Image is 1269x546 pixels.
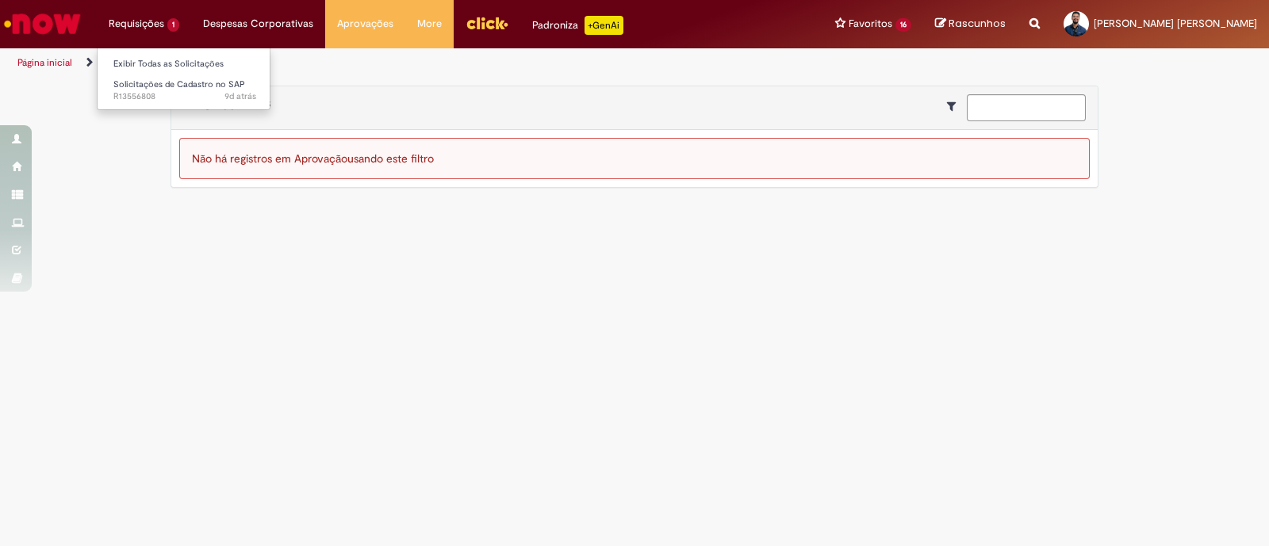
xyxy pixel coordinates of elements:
time: 22/09/2025 17:59:32 [224,90,256,102]
span: Favoritos [849,16,892,32]
span: Despesas Corporativas [203,16,313,32]
a: Página inicial [17,56,72,69]
div: Não há registros em Aprovação [179,138,1090,179]
a: Rascunhos [935,17,1006,32]
img: ServiceNow [2,8,83,40]
p: +GenAi [585,16,623,35]
ul: Requisições [97,48,270,110]
span: 9d atrás [224,90,256,102]
div: Padroniza [532,16,623,35]
span: Solicitações de Cadastro no SAP [113,78,245,90]
span: 1 [167,18,179,32]
span: Aprovações [337,16,393,32]
span: [PERSON_NAME] [PERSON_NAME] [1094,17,1257,30]
span: More [417,16,442,32]
span: usando este filtro [347,151,434,166]
img: click_logo_yellow_360x200.png [466,11,508,35]
span: My Approvals [194,95,270,111]
ul: Trilhas de página [12,48,834,78]
span: 16 [895,18,911,32]
a: Exibir Todas as Solicitações [98,55,272,73]
span: Requisições [109,16,164,32]
a: Aberto R13556808 : Solicitações de Cadastro no SAP [98,76,272,105]
i: Mostrar filtros para: Suas Solicitações [947,101,964,112]
span: R13556808 [113,90,256,103]
span: Rascunhos [949,16,1006,31]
